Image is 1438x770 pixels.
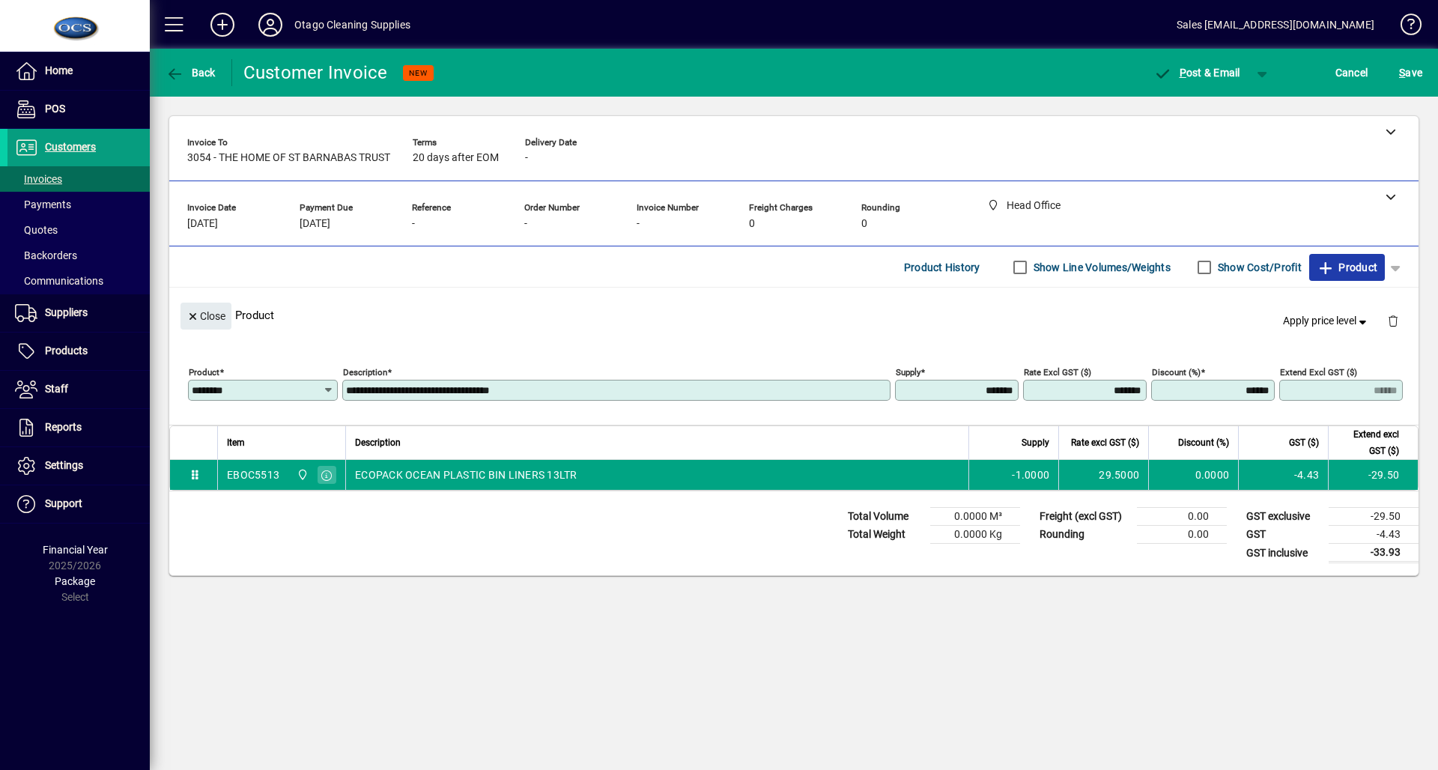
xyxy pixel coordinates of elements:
span: Supply [1022,434,1049,451]
a: Backorders [7,243,150,268]
label: Show Line Volumes/Weights [1031,260,1171,275]
mat-label: Extend excl GST ($) [1280,367,1357,378]
mat-label: Discount (%) [1152,367,1201,378]
span: Close [186,304,225,329]
td: Rounding [1032,526,1137,544]
span: Description [355,434,401,451]
button: Close [180,303,231,330]
td: -4.43 [1329,526,1419,544]
app-page-header-button: Delete [1375,314,1411,327]
span: 0 [861,218,867,230]
span: Back [166,67,216,79]
span: Apply price level [1283,313,1370,329]
td: GST exclusive [1239,508,1329,526]
span: Cancel [1335,61,1368,85]
span: Invoices [15,173,62,185]
span: - [524,218,527,230]
span: - [412,218,415,230]
span: Products [45,345,88,357]
span: [DATE] [187,218,218,230]
button: Product [1309,254,1385,281]
td: Total Volume [840,508,930,526]
span: Settings [45,459,83,471]
a: Quotes [7,217,150,243]
td: GST [1239,526,1329,544]
td: 0.0000 [1148,460,1238,490]
a: Settings [7,447,150,485]
span: - [525,152,528,164]
button: Apply price level [1277,308,1376,335]
button: Post & Email [1146,59,1248,86]
span: Financial Year [43,544,108,556]
button: Add [198,11,246,38]
button: Cancel [1332,59,1372,86]
td: -29.50 [1329,508,1419,526]
a: POS [7,91,150,128]
span: -1.0000 [1012,467,1049,482]
button: Save [1395,59,1426,86]
span: Quotes [15,224,58,236]
button: Delete [1375,303,1411,339]
span: Extend excl GST ($) [1338,426,1399,459]
a: Suppliers [7,294,150,332]
span: Backorders [15,249,77,261]
button: Profile [246,11,294,38]
span: ost & Email [1153,67,1240,79]
div: EBOC5513 [227,467,279,482]
a: Home [7,52,150,90]
span: S [1399,67,1405,79]
div: 29.5000 [1068,467,1139,482]
button: Back [162,59,219,86]
td: 0.0000 M³ [930,508,1020,526]
td: 0.00 [1137,508,1227,526]
span: ECOPACK OCEAN PLASTIC BIN LINERS 13LTR [355,467,577,482]
mat-label: Supply [896,367,920,378]
td: 0.00 [1137,526,1227,544]
a: Staff [7,371,150,408]
mat-label: Rate excl GST ($) [1024,367,1091,378]
td: -4.43 [1238,460,1328,490]
div: Otago Cleaning Supplies [294,13,410,37]
span: Discount (%) [1178,434,1229,451]
span: 20 days after EOM [413,152,499,164]
td: 0.0000 Kg [930,526,1020,544]
span: POS [45,103,65,115]
span: GST ($) [1289,434,1319,451]
mat-label: Product [189,367,219,378]
span: Home [45,64,73,76]
span: NEW [409,68,428,78]
td: -29.50 [1328,460,1418,490]
a: Invoices [7,166,150,192]
a: Reports [7,409,150,446]
span: Staff [45,383,68,395]
span: Head Office [293,467,310,483]
span: Rate excl GST ($) [1071,434,1139,451]
div: Sales [EMAIL_ADDRESS][DOMAIN_NAME] [1177,13,1374,37]
span: Product History [904,255,980,279]
a: Payments [7,192,150,217]
app-page-header-button: Back [150,59,232,86]
a: Knowledge Base [1389,3,1419,52]
div: Customer Invoice [243,61,388,85]
td: Total Weight [840,526,930,544]
td: GST inclusive [1239,544,1329,563]
mat-label: Description [343,367,387,378]
div: Product [169,288,1419,342]
span: 0 [749,218,755,230]
span: ave [1399,61,1422,85]
span: 3054 - THE HOME OF ST BARNABAS TRUST [187,152,390,164]
span: Suppliers [45,306,88,318]
span: Package [55,575,95,587]
span: Item [227,434,245,451]
span: P [1180,67,1186,79]
a: Support [7,485,150,523]
a: Products [7,333,150,370]
span: - [637,218,640,230]
button: Product History [898,254,986,281]
span: Product [1317,255,1377,279]
span: Customers [45,141,96,153]
td: -33.93 [1329,544,1419,563]
a: Communications [7,268,150,294]
td: Freight (excl GST) [1032,508,1137,526]
span: Communications [15,275,103,287]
